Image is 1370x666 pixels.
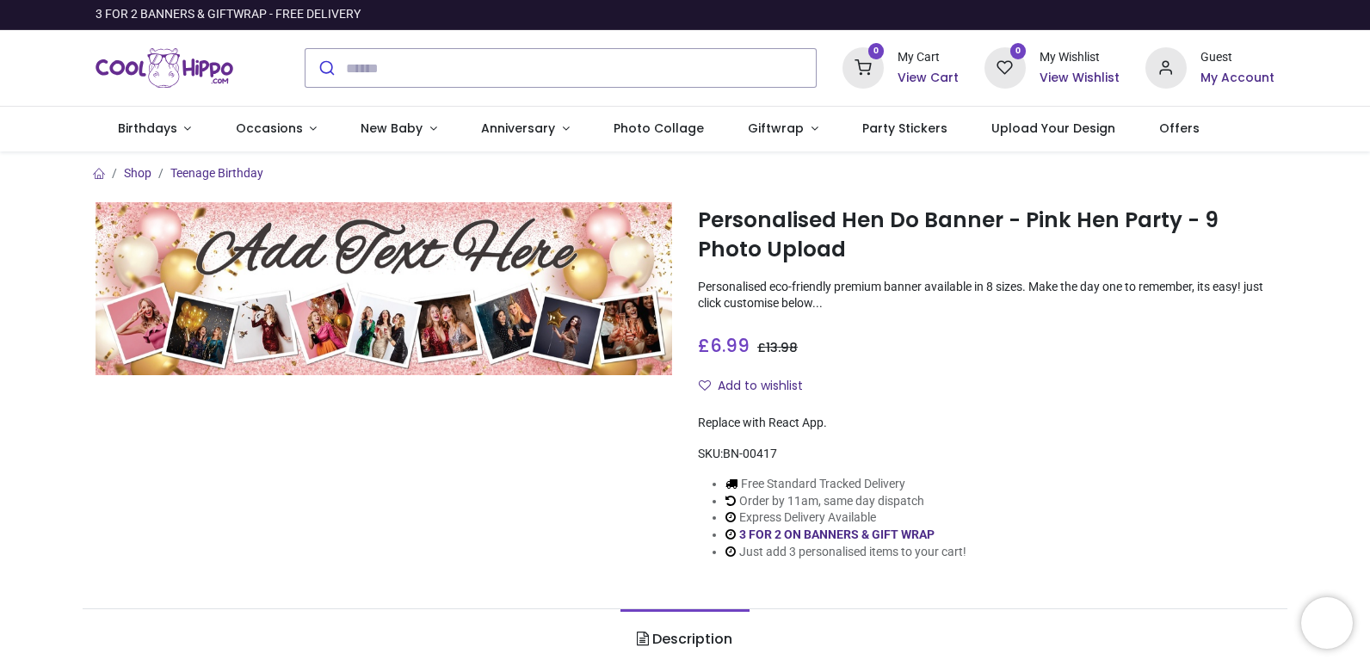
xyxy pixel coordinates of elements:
img: Cool Hippo [96,44,233,92]
a: View Wishlist [1040,70,1120,87]
sup: 0 [1010,43,1027,59]
span: Upload Your Design [991,120,1115,137]
a: 0 [842,60,884,74]
div: Guest [1200,49,1274,66]
a: 0 [984,60,1026,74]
a: Logo of Cool Hippo [96,44,233,92]
span: New Baby [361,120,423,137]
div: 3 FOR 2 BANNERS & GIFTWRAP - FREE DELIVERY [96,6,361,23]
span: Anniversary [481,120,555,137]
div: Replace with React App. [698,415,1274,432]
a: Occasions [213,107,339,151]
span: Birthdays [118,120,177,137]
iframe: Brevo live chat [1301,597,1353,649]
button: Add to wishlistAdd to wishlist [698,372,818,401]
span: 6.99 [710,333,750,358]
span: Party Stickers [862,120,947,137]
span: 13.98 [766,339,798,356]
a: Anniversary [459,107,591,151]
li: Order by 11am, same day dispatch [725,493,966,510]
img: Personalised Hen Do Banner - Pink Hen Party - 9 Photo Upload [96,202,672,375]
a: My Account [1200,70,1274,87]
a: New Baby [339,107,460,151]
li: Free Standard Tracked Delivery [725,476,966,493]
span: £ [757,339,798,356]
a: Birthdays [96,107,213,151]
span: Occasions [236,120,303,137]
a: View Cart [898,70,959,87]
li: Just add 3 personalised items to your cart! [725,544,966,561]
span: Offers [1159,120,1200,137]
h1: Personalised Hen Do Banner - Pink Hen Party - 9 Photo Upload [698,206,1274,265]
span: £ [698,333,750,358]
iframe: Customer reviews powered by Trustpilot [913,6,1274,23]
a: Shop [124,166,151,180]
i: Add to wishlist [699,379,711,392]
p: Personalised eco-friendly premium banner available in 8 sizes. Make the day one to remember, its ... [698,279,1274,312]
a: Giftwrap [725,107,840,151]
a: 3 FOR 2 ON BANNERS & GIFT WRAP [739,527,935,541]
span: Photo Collage [614,120,704,137]
a: Teenage Birthday [170,166,263,180]
button: Submit [305,49,346,87]
span: BN-00417 [723,447,777,460]
div: SKU: [698,446,1274,463]
div: My Cart [898,49,959,66]
sup: 0 [868,43,885,59]
li: Express Delivery Available [725,509,966,527]
div: My Wishlist [1040,49,1120,66]
span: Giftwrap [748,120,804,137]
